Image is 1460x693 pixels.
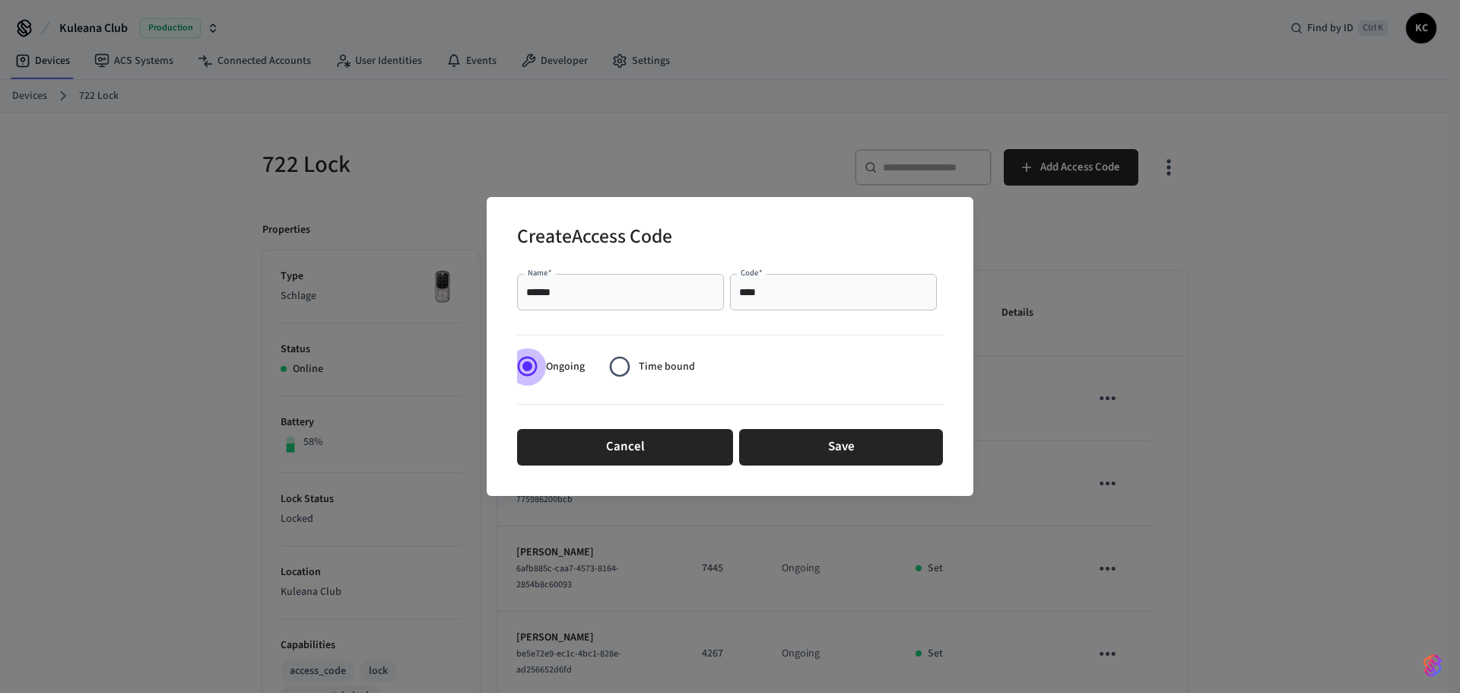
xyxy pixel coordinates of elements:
[517,215,672,262] h2: Create Access Code
[1423,653,1442,678] img: SeamLogoGradient.69752ec5.svg
[739,429,943,466] button: Save
[546,359,585,375] span: Ongoing
[639,359,695,375] span: Time bound
[517,429,733,466] button: Cancel
[741,267,763,278] label: Code
[528,267,552,278] label: Name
